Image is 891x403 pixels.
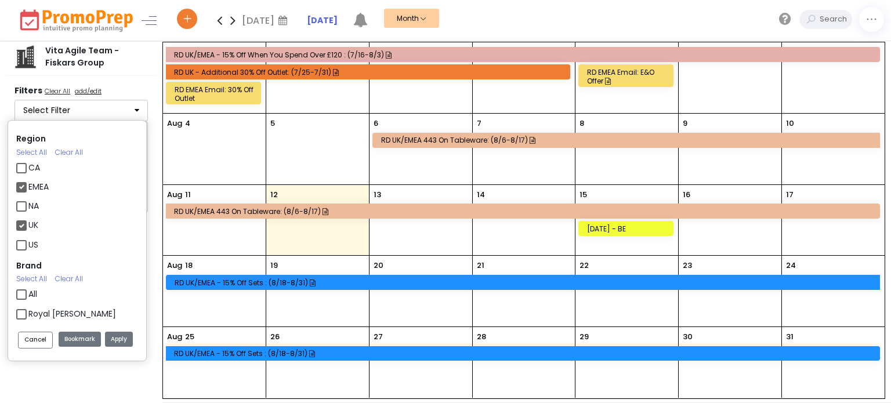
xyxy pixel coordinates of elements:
div: Vita Agile Team - Fiskars Group [37,45,148,69]
p: 30 [683,331,693,343]
p: 15 [579,189,587,201]
p: 28 [477,331,486,343]
p: 11 [185,189,191,201]
p: 25 [185,331,194,343]
p: 14 [477,189,485,201]
label: Brand [16,260,42,272]
p: 4 [185,118,190,129]
label: US [28,239,38,251]
button: Cancel [18,332,53,348]
p: 18 [185,260,193,271]
label: CA [28,162,40,174]
u: add/edit [75,86,102,96]
p: 7 [477,118,481,129]
p: 23 [683,260,692,271]
img: company.png [14,45,37,68]
p: 8 [579,118,584,129]
span: Aug [579,32,595,43]
p: 29 [579,331,589,343]
p: 9 [683,118,687,129]
a: Select All [16,147,47,157]
div: RD UK - Additional 30% off Outlet: (7/25-7/31) [174,68,566,77]
a: [DATE] [307,14,338,27]
label: Royal [PERSON_NAME] [28,308,116,320]
a: Clear All [55,147,83,157]
p: 17 [786,189,794,201]
label: Region [16,133,46,145]
p: 26 [270,331,280,343]
strong: Filters [15,85,42,96]
input: Search [817,10,852,29]
div: [DATE] [242,12,291,29]
div: [DATE] - BE [587,224,668,233]
p: 21 [477,260,484,271]
button: Month [384,9,439,28]
a: add/edit [73,86,104,98]
p: Aug [167,260,182,271]
p: 12 [270,189,278,201]
div: RD EMEA Email: 30% off Outlet [175,85,256,103]
p: Aug [167,189,182,201]
div: RD UK/EMEA - 15% off when you spend over £120 : (7/16-8/3) [174,50,875,59]
p: Aug [167,118,182,129]
p: 10 [786,118,794,129]
p: 22 [579,260,589,271]
label: EMEA [28,181,49,193]
p: 31 [786,331,794,343]
label: All [28,288,37,300]
div: RD EMEA Email: E&O Offer [587,68,668,85]
a: Clear All [55,274,83,284]
p: 24 [786,260,796,271]
p: 5 [270,118,275,129]
p: 20 [374,260,383,271]
div: RD UK/EMEA 443 on Tableware: (8/6-8/17) [381,136,875,144]
p: Aug [167,331,182,343]
p: 19 [270,260,278,271]
p: 16 [683,189,690,201]
button: Select Filter [15,100,148,122]
p: 6 [374,118,378,129]
p: 13 [374,189,381,201]
a: Select All [16,274,47,284]
u: Clear All [45,86,70,96]
label: NA [28,200,39,212]
strong: [DATE] [307,14,338,26]
button: Apply [105,332,133,347]
div: RD UK/EMEA 443 on Tableware: (8/6-8/17) [174,207,875,216]
label: UK [28,219,38,231]
button: Bookmark [59,332,101,347]
div: RD UK/EMEA - 15% off sets : (8/18-8/31) [174,349,875,358]
div: RD UK/EMEA - 15% off sets : (8/18-8/31) [175,278,875,287]
p: 27 [374,331,383,343]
